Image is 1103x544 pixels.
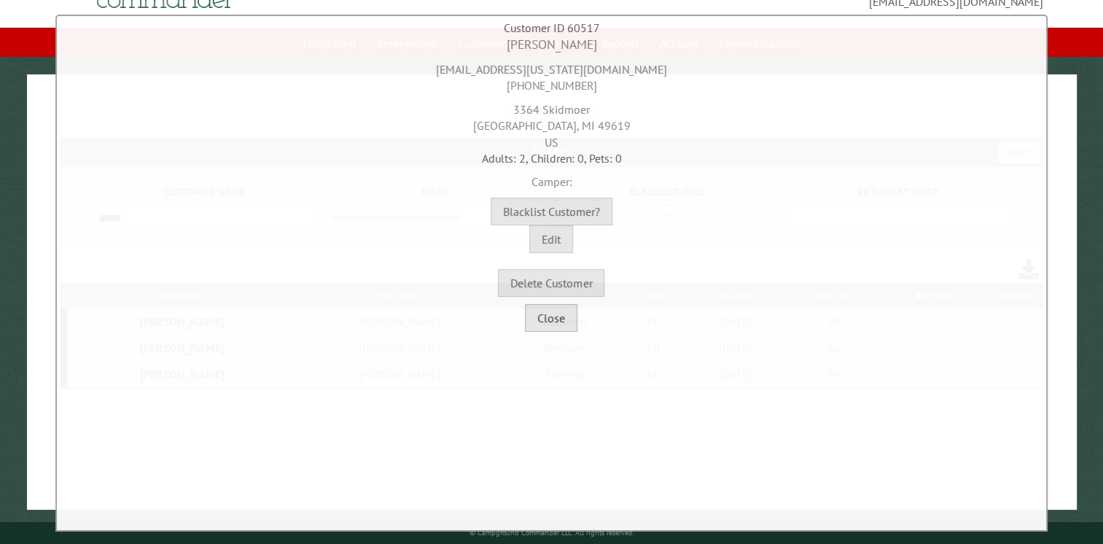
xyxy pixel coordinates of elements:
[61,36,1043,54] div: [PERSON_NAME]
[491,198,612,225] button: Blacklist Customer?
[469,528,634,537] small: © Campground Commander LLC. All rights reserved.
[61,94,1043,150] div: 3364 Skidmoer [GEOGRAPHIC_DATA], MI 49619 US
[61,150,1043,166] div: Adults: 2, Children: 0, Pets: 0
[61,20,1043,36] div: Customer ID 60517
[525,304,577,332] button: Close
[61,54,1043,94] div: [EMAIL_ADDRESS][US_STATE][DOMAIN_NAME] [PHONE_NUMBER]
[498,269,604,297] button: Delete Customer
[61,166,1043,190] div: Camper:
[529,225,573,253] button: Edit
